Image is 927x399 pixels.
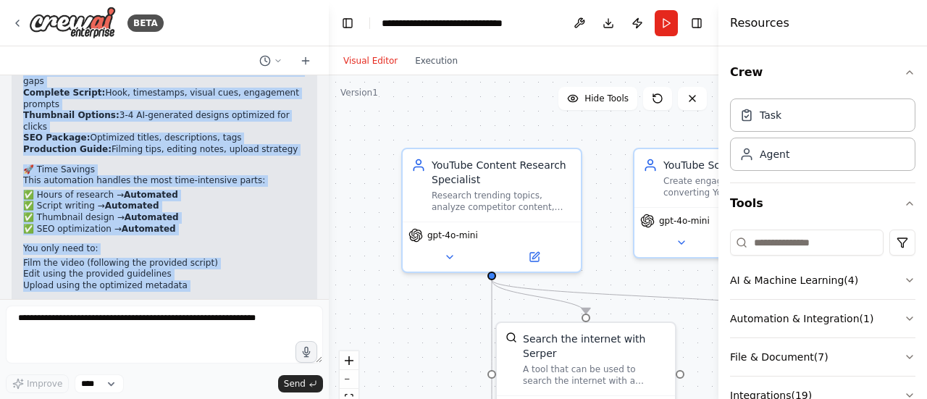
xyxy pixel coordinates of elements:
[340,351,358,370] button: zoom in
[23,243,306,255] p: You only need to:
[401,148,582,273] div: YouTube Content Research SpecialistResearch trending topics, analyze competitor content, and iden...
[23,175,306,187] p: This automation handles the most time-intensive parts:
[523,364,666,387] div: A tool that can be used to search the internet with a search_query. Supports different search typ...
[23,88,306,110] li: Hook, timestamps, visual cues, engagement prompts
[295,341,317,363] button: Click to speak your automation idea
[23,88,105,98] strong: Complete Script:
[23,190,306,201] li: ✅ Hours of research →
[730,14,789,32] h4: Resources
[23,201,306,212] li: ✅ Script writing →
[294,52,317,70] button: Start a new chat
[23,258,306,269] li: Film the video (following the provided script)
[253,52,288,70] button: Switch to previous chat
[23,65,306,88] li: Trending topics, competitor insights, content gaps
[730,93,915,182] div: Crew
[105,201,159,211] strong: Automated
[29,7,116,39] img: Logo
[382,16,545,30] nav: breadcrumb
[730,261,915,299] button: AI & Machine Learning(4)
[663,158,804,172] div: YouTube Script Writer
[23,224,306,235] li: ✅ SEO optimization →
[127,14,164,32] div: BETA
[485,280,825,314] g: Edge from 888f012b-1d63-4370-b475-9d911e306534 to fcccebc5-414c-4e9b-a376-ea01c63510fd
[337,13,358,33] button: Hide left sidebar
[23,144,306,156] li: Filming tips, editing notes, upload strategy
[730,300,915,337] button: Automation & Integration(1)
[406,52,466,70] button: Execution
[23,110,119,120] strong: Thumbnail Options:
[23,133,306,144] li: Optimized titles, descriptions, tags
[27,378,62,390] span: Improve
[340,87,378,98] div: Version 1
[23,164,306,176] h2: 🚀 Time Savings
[663,175,804,198] div: Create engaging, high-converting YouTube video scripts for {niche} content that hook viewers in t...
[523,332,666,361] div: Search the internet with Serper
[284,378,306,390] span: Send
[23,110,306,133] li: 3-4 AI-generated designs optimized for clicks
[23,269,306,280] li: Edit using the provided guidelines
[432,158,572,187] div: YouTube Content Research Specialist
[493,248,575,266] button: Open in side panel
[6,374,69,393] button: Improve
[340,370,358,389] button: zoom out
[23,144,112,154] strong: Production Guide:
[506,332,517,343] img: SerperDevTool
[485,280,593,314] g: Edge from 888f012b-1d63-4370-b475-9d911e306534 to 4b17f45f-f0b2-4267-96d4-838d61da6c93
[23,133,91,143] strong: SEO Package:
[124,190,178,200] strong: Automated
[584,93,629,104] span: Hide Tools
[760,108,781,122] div: Task
[23,280,306,292] li: Upload using the optimized metadata
[122,224,176,234] strong: Automated
[730,183,915,224] button: Tools
[760,147,789,161] div: Agent
[558,87,637,110] button: Hide Tools
[730,338,915,376] button: File & Document(7)
[633,148,814,259] div: YouTube Script WriterCreate engaging, high-converting YouTube video scripts for {niche} content t...
[730,52,915,93] button: Crew
[427,230,478,241] span: gpt-4o-mini
[23,212,306,224] li: ✅ Thumbnail design →
[125,212,179,222] strong: Automated
[659,215,710,227] span: gpt-4o-mini
[687,13,707,33] button: Hide right sidebar
[278,375,323,392] button: Send
[335,52,406,70] button: Visual Editor
[432,190,572,213] div: Research trending topics, analyze competitor content, and identify viral video opportunities in {...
